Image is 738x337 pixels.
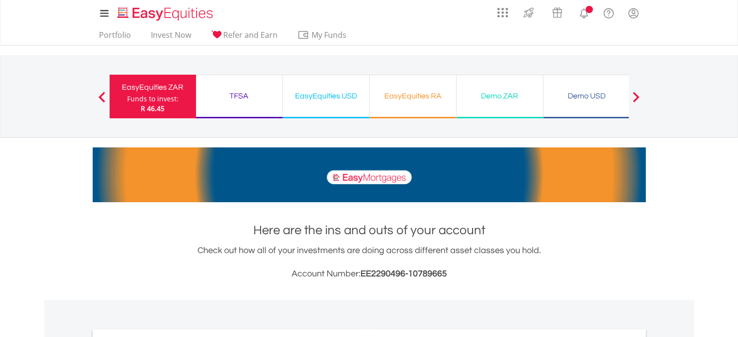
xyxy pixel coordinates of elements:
a: AppsGrid [491,2,514,18]
a: Home page [114,2,217,22]
img: EasyMortage Promotion Banner [93,147,646,202]
span: Refer and Earn [223,30,278,40]
img: grid-menu-icon.svg [497,7,508,18]
div: Check out how all of your investments are doing across different asset classes you hold. [93,244,646,281]
h1: Here are the ins and outs of your account [93,222,646,239]
div: TFSA [202,89,277,103]
a: FAQ's and Support [596,2,621,22]
button: Next [626,96,646,106]
div: EasyEquities ZAR [115,80,190,94]
span: My Funds [297,29,361,41]
a: My Profile [621,2,646,24]
a: Portfolio [95,30,135,45]
h3: Account Number: [93,267,646,281]
img: thrive-v2.svg [521,5,537,20]
img: EasyEquities_Logo.png [115,6,217,22]
span: EE2290496-10789665 [361,269,447,278]
div: EasyEquities RA [376,89,450,103]
a: Invest Now [147,30,195,45]
div: Funds to invest: [127,94,179,104]
span: R 46.45 [141,104,164,113]
div: Demo ZAR [462,89,537,103]
img: vouchers-v2.svg [549,5,565,20]
div: Demo USD [549,89,624,103]
a: Notifications [572,2,596,22]
div: EasyEquities USD [289,89,363,103]
button: Previous [92,96,112,106]
a: Vouchers [543,2,572,20]
a: Refer and Earn [207,30,281,45]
